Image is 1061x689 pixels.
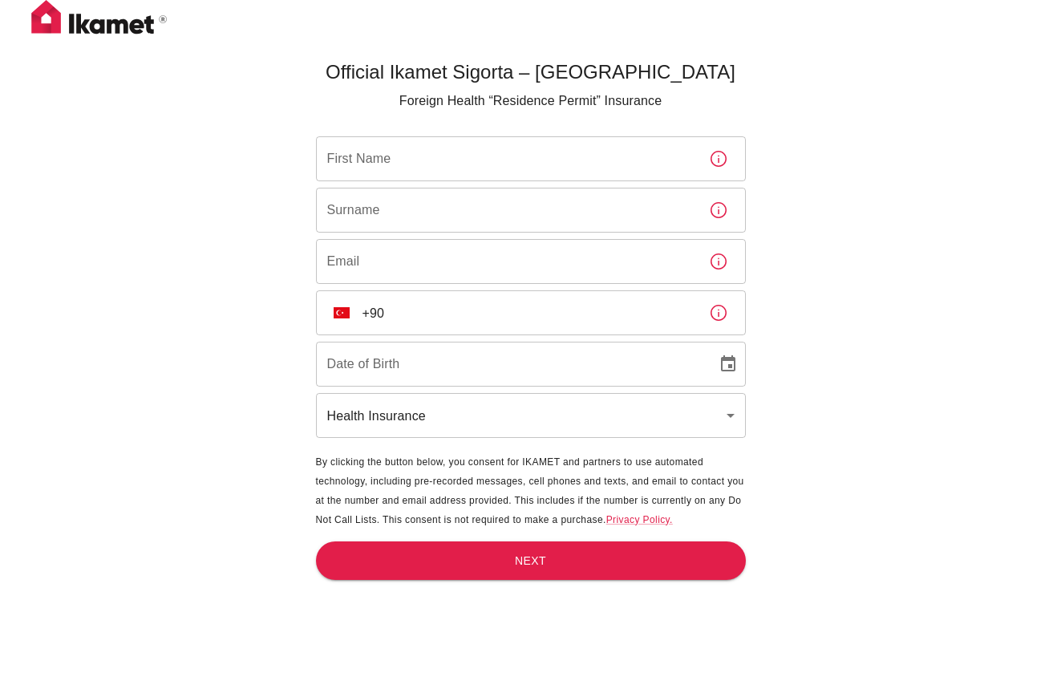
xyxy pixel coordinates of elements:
[316,91,746,111] p: Foreign Health “Residence Permit” Insurance
[606,514,673,525] a: Privacy Policy.
[327,298,356,327] button: Select country
[316,342,706,387] input: DD/MM/YYYY
[316,456,744,525] span: By clicking the button below, you consent for IKAMET and partners to use automated technology, in...
[334,307,350,318] img: unknown
[316,541,746,581] button: Next
[712,348,744,380] button: Choose date
[316,393,746,438] div: Health Insurance
[316,59,746,85] h5: Official Ikamet Sigorta – [GEOGRAPHIC_DATA]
